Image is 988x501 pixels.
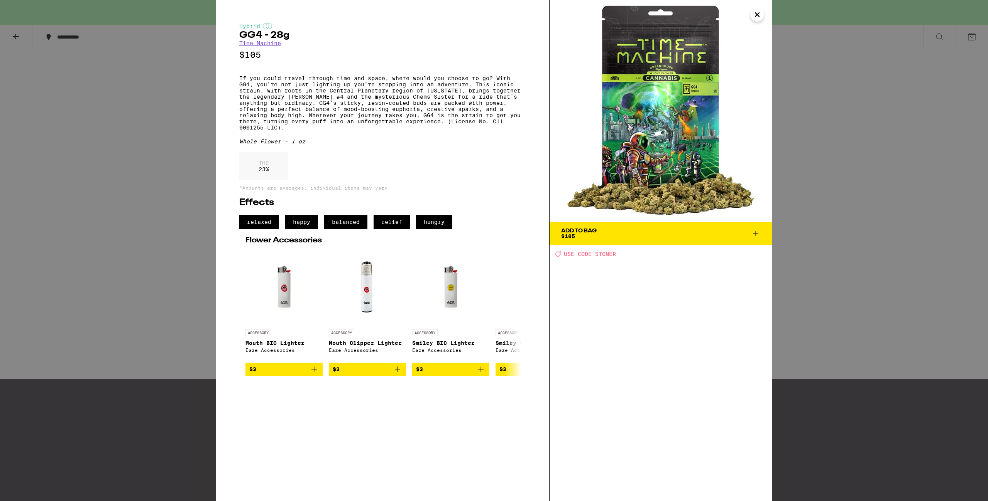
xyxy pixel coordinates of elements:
span: $3 [249,366,256,372]
p: *Amounts are averages, individual items may vary. [239,185,526,190]
p: THC [259,160,269,166]
div: Add To Bag [561,228,597,234]
p: If you could travel through time and space, where would you choose to go? With GG4, you’re not ju... [239,75,526,131]
span: $3 [333,366,340,372]
span: relief [374,215,410,229]
span: USE CODE STONER [564,251,616,257]
h2: GG4 - 28g [239,31,526,40]
p: Mouth BIC Lighter [245,340,323,346]
p: Smiley Clipper Lighter [496,340,573,346]
button: Add to bag [412,363,489,376]
img: Eaze Accessories - Smiley Clipper Lighter [496,248,573,325]
div: Eaze Accessories [496,348,573,353]
a: Open page for Smiley Clipper Lighter from Eaze Accessories [496,248,573,363]
div: Whole Flower - 1 oz [239,138,526,145]
span: $3 [416,366,423,372]
div: Hybrid [239,23,526,29]
h2: Effects [239,198,526,207]
button: Add to bag [496,363,573,376]
img: Eaze Accessories - Mouth BIC Lighter [254,248,314,325]
span: hungry [416,215,452,229]
button: Add to bag [329,363,406,376]
span: relaxed [239,215,279,229]
a: Open page for Mouth Clipper Lighter from Eaze Accessories [329,248,406,363]
img: hybridColor.svg [263,23,272,29]
a: Open page for Smiley BIC Lighter from Eaze Accessories [412,248,489,363]
span: balanced [324,215,367,229]
a: Open page for Mouth BIC Lighter from Eaze Accessories [245,248,323,363]
div: Eaze Accessories [412,348,489,353]
span: Hi. Need any help? [5,5,56,12]
p: ACCESSORY [496,329,521,336]
img: Eaze Accessories - Mouth Clipper Lighter [329,248,406,325]
a: Time Machine [239,40,281,46]
p: ACCESSORY [412,329,438,336]
button: Add to bag [245,363,323,376]
button: Close [750,8,764,22]
button: Add To Bag$105 [550,222,772,245]
span: $105 [561,233,575,239]
p: Smiley BIC Lighter [412,340,489,346]
div: Eaze Accessories [329,348,406,353]
h2: Flower Accessories [245,237,519,244]
p: ACCESSORY [329,329,354,336]
div: Eaze Accessories [245,348,323,353]
span: $3 [499,366,506,372]
p: ACCESSORY [245,329,271,336]
img: Eaze Accessories - Smiley BIC Lighter [421,248,480,325]
p: Mouth Clipper Lighter [329,340,406,346]
span: happy [285,215,318,229]
p: $105 [239,50,526,60]
div: 23 % [239,152,288,180]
